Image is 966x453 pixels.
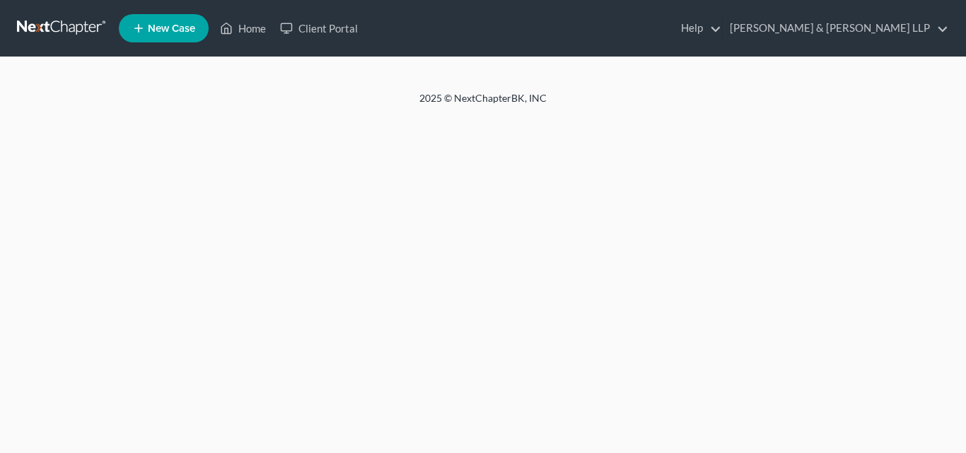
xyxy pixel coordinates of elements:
a: [PERSON_NAME] & [PERSON_NAME] LLP [723,16,948,41]
a: Client Portal [273,16,365,41]
div: 2025 © NextChapterBK, INC [80,91,886,117]
a: Help [674,16,721,41]
a: Home [213,16,273,41]
new-legal-case-button: New Case [119,14,209,42]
